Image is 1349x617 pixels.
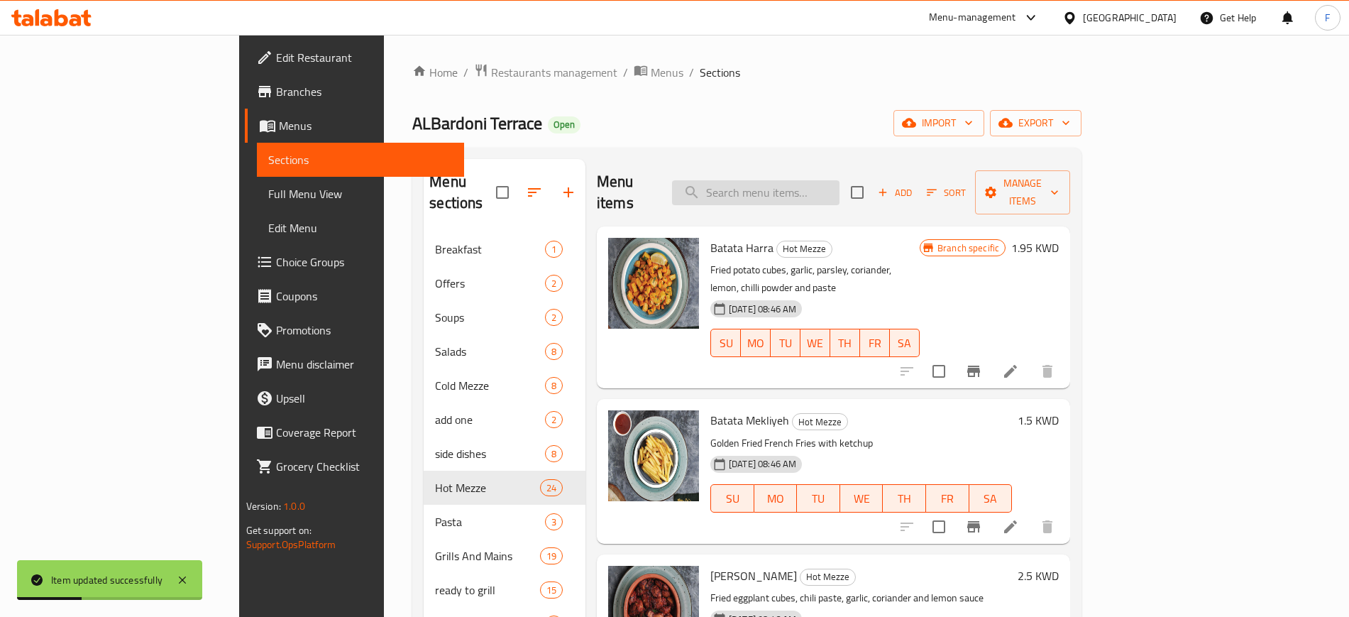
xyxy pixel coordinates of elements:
span: 1.0.0 [283,497,305,515]
span: Branches [276,83,453,100]
span: 8 [546,447,562,461]
button: SU [710,329,741,357]
div: Item updated successfully [51,572,163,588]
button: export [990,110,1081,136]
a: Upsell [245,381,464,415]
span: Menus [279,117,453,134]
button: import [893,110,984,136]
a: Edit menu item [1002,363,1019,380]
span: Menu disclaimer [276,356,453,373]
div: items [545,343,563,360]
div: Salads8 [424,334,585,368]
div: Soups2 [424,300,585,334]
span: 24 [541,481,562,495]
span: Manage items [986,175,1059,210]
div: Hot Mezze [792,413,848,430]
span: 19 [541,550,562,563]
div: Hot Mezze24 [424,471,585,505]
div: Cold Mezze [435,377,545,394]
a: Full Menu View [257,177,464,211]
a: Menus [245,109,464,143]
span: SU [717,488,749,509]
span: Edit Menu [268,219,453,236]
button: TH [830,329,860,357]
span: 2 [546,413,562,427]
button: Manage items [975,170,1070,214]
input: search [672,180,839,205]
li: / [623,64,628,81]
button: MO [754,484,798,513]
span: Select all sections [488,178,517,207]
button: MO [741,329,771,357]
button: SA [890,329,920,357]
span: ready to grill [435,581,539,599]
button: TH [883,484,926,513]
span: Sections [700,64,740,81]
span: TH [836,333,854,354]
span: Offers [435,275,545,292]
a: Choice Groups [245,245,464,279]
span: Hot Mezze [777,241,832,257]
span: WE [846,488,878,509]
li: / [463,64,468,81]
div: items [545,513,563,530]
span: Open [548,119,580,131]
div: items [540,581,563,599]
span: Menus [651,64,683,81]
span: Add item [872,182,918,204]
span: WE [806,333,825,354]
a: Branches [245,75,464,109]
span: Full Menu View [268,185,453,202]
div: Open [548,116,580,133]
a: Edit Restaurant [245,40,464,75]
a: Edit menu item [1002,518,1019,535]
button: TU [797,484,840,513]
span: 2 [546,277,562,290]
span: FR [932,488,964,509]
span: TH [888,488,920,509]
span: 1 [546,243,562,256]
button: Branch-specific-item [957,510,991,544]
div: items [545,275,563,292]
span: ALBardoni Terrace [412,107,542,139]
a: Coupons [245,279,464,313]
span: import [905,114,973,132]
div: Pasta3 [424,505,585,539]
a: Coverage Report [245,415,464,449]
div: [GEOGRAPHIC_DATA] [1083,10,1177,26]
span: side dishes [435,445,545,462]
div: items [545,309,563,326]
span: SA [896,333,914,354]
span: 8 [546,345,562,359]
span: Add [876,185,914,201]
h6: 2.5 KWD [1018,566,1059,586]
span: MO [760,488,792,509]
span: 3 [546,515,562,529]
h2: Menu items [597,171,655,214]
span: Upsell [276,390,453,407]
a: Support.OpsPlatform [246,535,336,554]
p: Golden Fried French Fries with ketchup [710,435,1012,452]
span: SU [717,333,735,354]
div: Hot Mezze [776,241,832,258]
a: Sections [257,143,464,177]
span: Batata Mekliyeh [710,410,789,431]
span: 8 [546,379,562,393]
a: Edit Menu [257,211,464,245]
div: Cold Mezze8 [424,368,585,403]
div: items [545,411,563,428]
div: side dishes8 [424,437,585,471]
a: Menus [634,63,683,82]
span: Select to update [924,512,954,542]
h6: 1.95 KWD [1011,238,1059,258]
h6: 1.5 KWD [1018,410,1059,430]
div: Offers2 [424,266,585,300]
a: Menu disclaimer [245,347,464,381]
button: delete [1030,354,1064,388]
nav: breadcrumb [412,63,1081,82]
span: 15 [541,584,562,597]
span: Coupons [276,288,453,305]
span: Branch specific [932,241,1005,255]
